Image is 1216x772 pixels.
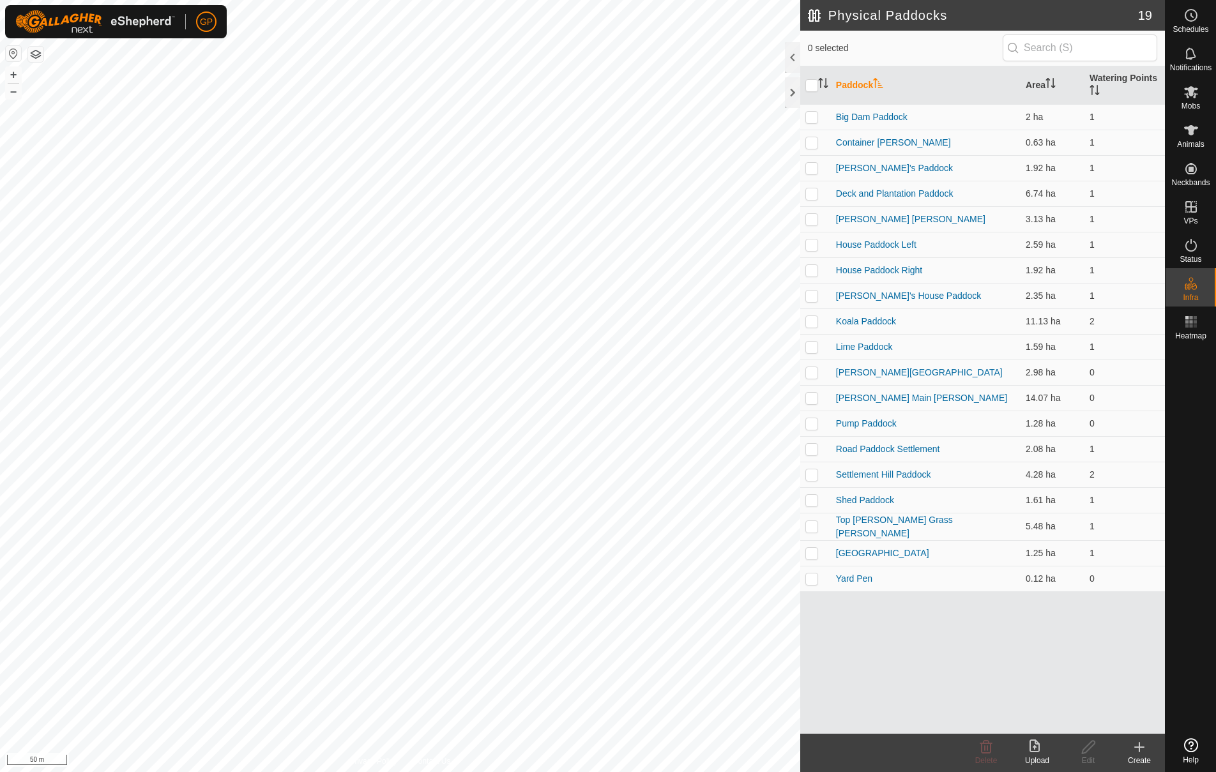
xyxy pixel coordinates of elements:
td: 2 [1084,308,1165,334]
a: Deck and Plantation Paddock [836,188,954,199]
td: 0 [1084,566,1165,591]
td: 2 [1084,462,1165,487]
td: 1 [1084,334,1165,360]
p-sorticon: Activate to sort [1045,80,1056,90]
td: 1 [1084,513,1165,540]
h2: Physical Paddocks [808,8,1138,23]
p-sorticon: Activate to sort [873,80,883,90]
td: 1 [1084,540,1165,566]
td: 2.08 ha [1021,436,1084,462]
div: Upload [1012,755,1063,766]
td: 1.61 ha [1021,487,1084,513]
a: [GEOGRAPHIC_DATA] [836,548,929,558]
button: Map Layers [28,47,43,62]
span: Mobs [1182,102,1200,110]
a: Pump Paddock [836,418,897,428]
input: Search (S) [1003,34,1157,61]
td: 1 [1084,257,1165,283]
td: 6.74 ha [1021,181,1084,206]
a: House Paddock Left [836,239,916,250]
td: 11.13 ha [1021,308,1084,334]
td: 3.13 ha [1021,206,1084,232]
span: Delete [975,756,998,765]
p-sorticon: Activate to sort [818,80,828,90]
a: Koala Paddock [836,316,896,326]
span: Notifications [1170,64,1212,72]
span: Neckbands [1171,179,1210,186]
a: Privacy Policy [349,755,397,767]
td: 1 [1084,181,1165,206]
td: 14.07 ha [1021,385,1084,411]
a: Settlement Hill Paddock [836,469,931,480]
button: – [6,84,21,99]
a: Container [PERSON_NAME] [836,137,951,148]
span: Status [1180,255,1201,263]
td: 2.98 ha [1021,360,1084,385]
td: 1 [1084,104,1165,130]
a: [PERSON_NAME]'s House Paddock [836,291,982,301]
span: VPs [1183,217,1197,225]
a: Lime Paddock [836,342,893,352]
a: [PERSON_NAME][GEOGRAPHIC_DATA] [836,367,1003,377]
a: Help [1166,733,1216,769]
td: 1.92 ha [1021,155,1084,181]
a: [PERSON_NAME] [PERSON_NAME] [836,214,985,224]
button: Reset Map [6,46,21,61]
span: 0 selected [808,42,1003,55]
p-sorticon: Activate to sort [1090,87,1100,97]
a: Shed Paddock [836,495,894,505]
a: Yard Pen [836,573,872,584]
span: Help [1183,756,1199,764]
a: Road Paddock Settlement [836,444,940,454]
th: Watering Points [1084,66,1165,105]
span: Heatmap [1175,332,1206,340]
td: 0.63 ha [1021,130,1084,155]
th: Paddock [831,66,1021,105]
td: 2.59 ha [1021,232,1084,257]
td: 1 [1084,232,1165,257]
td: 0 [1084,385,1165,411]
div: Create [1114,755,1165,766]
button: + [6,67,21,82]
td: 1 [1084,436,1165,462]
th: Area [1021,66,1084,105]
td: 1 [1084,130,1165,155]
td: 2 ha [1021,104,1084,130]
a: Big Dam Paddock [836,112,908,122]
td: 1 [1084,487,1165,513]
td: 0 [1084,411,1165,436]
div: Edit [1063,755,1114,766]
img: Gallagher Logo [15,10,175,33]
span: GP [200,15,213,29]
td: 1 [1084,206,1165,232]
span: Schedules [1173,26,1208,33]
td: 1.28 ha [1021,411,1084,436]
td: 1.59 ha [1021,334,1084,360]
td: 0.12 ha [1021,566,1084,591]
a: House Paddock Right [836,265,922,275]
a: Top [PERSON_NAME] Grass [PERSON_NAME] [836,515,953,538]
span: Animals [1177,140,1205,148]
a: Contact Us [413,755,450,767]
td: 2.35 ha [1021,283,1084,308]
td: 5.48 ha [1021,513,1084,540]
td: 1 [1084,155,1165,181]
td: 0 [1084,360,1165,385]
span: Infra [1183,294,1198,301]
td: 1.92 ha [1021,257,1084,283]
td: 4.28 ha [1021,462,1084,487]
span: 19 [1138,6,1152,25]
a: [PERSON_NAME] Main [PERSON_NAME] [836,393,1007,403]
td: 1 [1084,283,1165,308]
td: 1.25 ha [1021,540,1084,566]
a: [PERSON_NAME]'s Paddock [836,163,953,173]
